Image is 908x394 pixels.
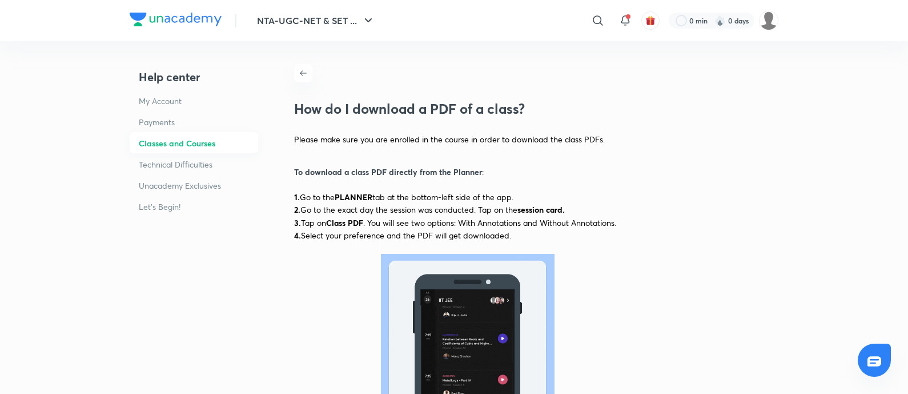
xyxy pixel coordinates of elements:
img: Preeti patil [759,11,778,30]
span: 4. [294,230,301,241]
span: Go to the exact day the session was conducted. Tap on the [300,204,517,215]
img: Company Logo [130,13,222,26]
span: 1. [294,192,300,202]
button: avatar [641,11,660,30]
span: Please make sure you are enrolled in the course in order to download the class PDFs. [294,134,605,145]
a: Unacademy Exclusives [130,175,258,196]
span: session card. [517,204,565,215]
span: : [294,166,484,177]
span: . You will see two options: With Annotations and Without Annotations. [363,217,616,228]
button: NTA-UGC-NET & SET ... [250,9,382,32]
span: Select your preference and the PDF will get downloaded. [301,230,511,241]
strong: To download a class PDF directly from the Planner [294,166,482,177]
a: Technical Difficulties [130,154,258,175]
a: Help center [130,64,258,90]
span: tab at the bottom-left side of the app. [372,192,513,202]
a: Let's Begin! [130,196,258,217]
img: avatar [645,15,656,26]
span: Tap on [301,217,326,228]
img: streak [714,15,726,26]
a: Payments [130,112,258,133]
span: 2. [294,204,300,215]
a: Company Logo [130,13,222,29]
a: Classes and Courses [130,133,258,154]
span: PLANNER [335,192,372,202]
h3: How do I download a PDF of a class? [294,101,641,117]
a: My Account [130,90,258,112]
span: 3. [294,217,301,228]
span: Go to the [300,192,335,202]
span: Class PDF [326,217,363,228]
